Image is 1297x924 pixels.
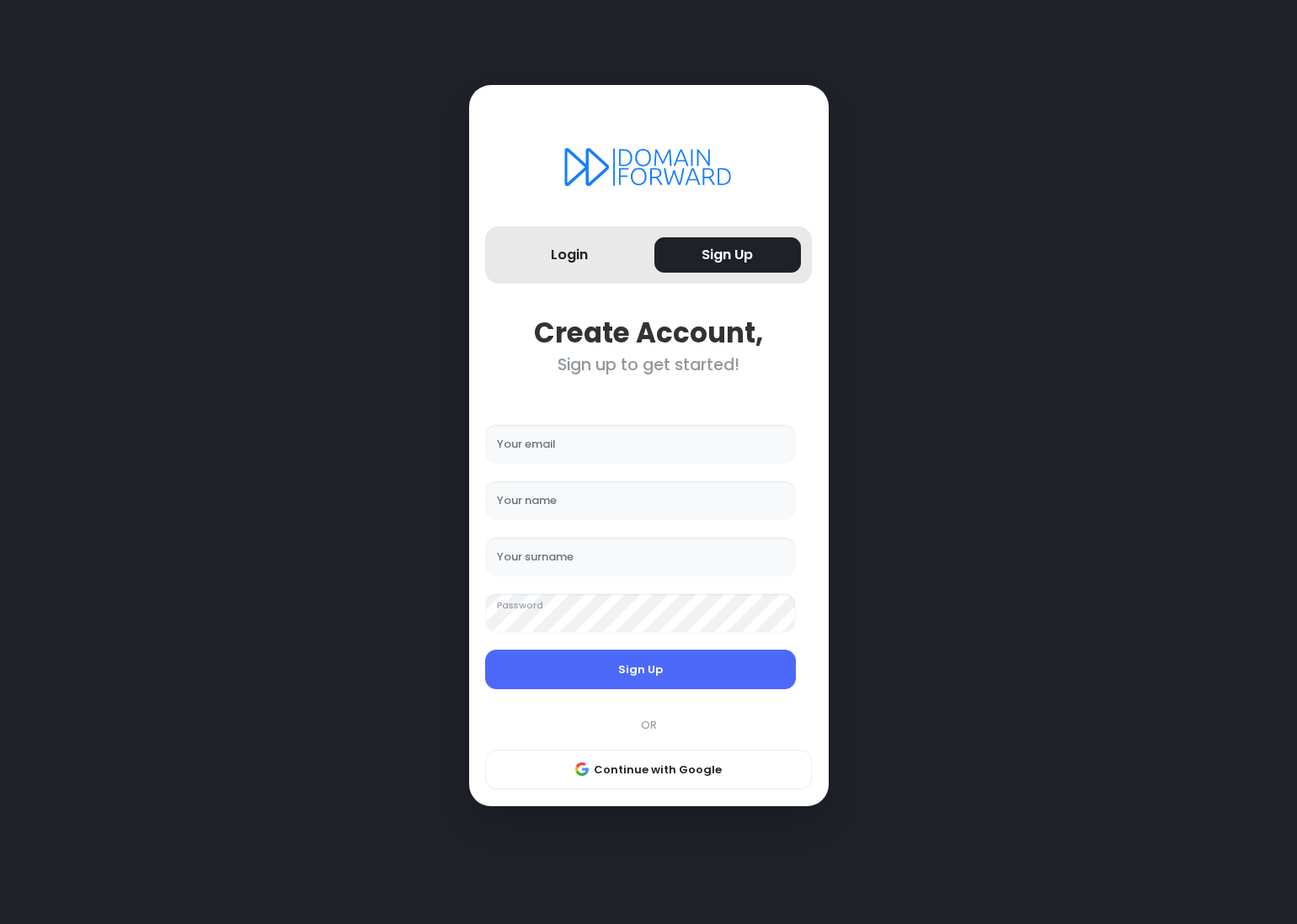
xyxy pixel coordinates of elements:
[477,717,820,734] div: OR
[485,316,812,349] div: Create Account,
[485,750,812,790] button: Continue with Google
[485,650,796,690] button: Sign Up
[654,237,802,273] button: Sign Up
[485,355,812,374] div: Sign up to get started!
[496,237,643,273] button: Login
